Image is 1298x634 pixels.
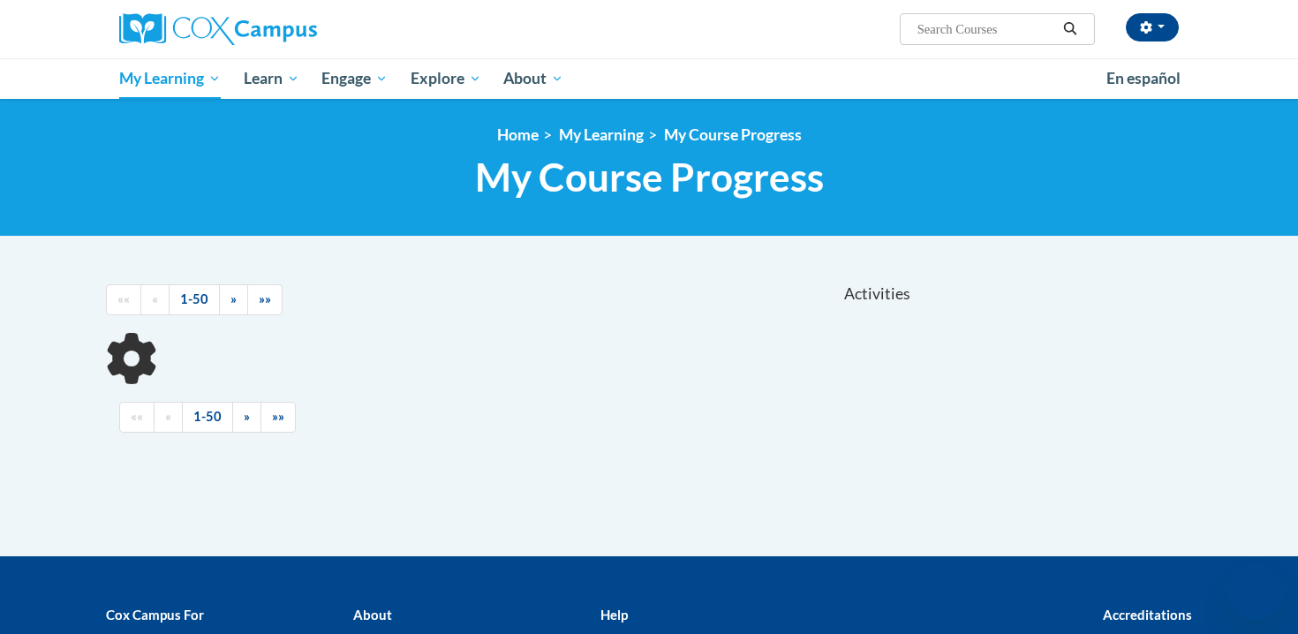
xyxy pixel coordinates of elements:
[475,154,824,200] span: My Course Progress
[664,125,802,144] a: My Course Progress
[1126,13,1179,42] button: Account Settings
[411,68,481,89] span: Explore
[272,409,284,424] span: »»
[244,68,299,89] span: Learn
[1095,60,1192,97] a: En español
[353,607,392,623] b: About
[259,291,271,306] span: »»
[1057,19,1083,40] button: Search
[1106,69,1181,87] span: En español
[600,607,628,623] b: Help
[119,13,317,45] img: Cox Campus
[117,291,130,306] span: ««
[244,409,250,424] span: »
[119,402,155,433] a: Begining
[321,68,388,89] span: Engage
[399,58,493,99] a: Explore
[152,291,158,306] span: «
[260,402,296,433] a: End
[247,284,283,315] a: End
[165,409,171,424] span: «
[232,58,311,99] a: Learn
[916,19,1057,40] input: Search Courses
[140,284,170,315] a: Previous
[230,291,237,306] span: »
[169,284,220,315] a: 1-50
[131,409,143,424] span: ««
[497,125,539,144] a: Home
[310,58,399,99] a: Engage
[493,58,576,99] a: About
[106,607,204,623] b: Cox Campus For
[232,402,261,433] a: Next
[219,284,248,315] a: Next
[1227,563,1284,620] iframe: Button to launch messaging window
[154,402,183,433] a: Previous
[119,68,221,89] span: My Learning
[503,68,563,89] span: About
[106,284,141,315] a: Begining
[182,402,233,433] a: 1-50
[108,58,232,99] a: My Learning
[844,284,910,304] span: Activities
[93,58,1205,99] div: Main menu
[559,125,644,144] a: My Learning
[119,13,455,45] a: Cox Campus
[1103,607,1192,623] b: Accreditations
